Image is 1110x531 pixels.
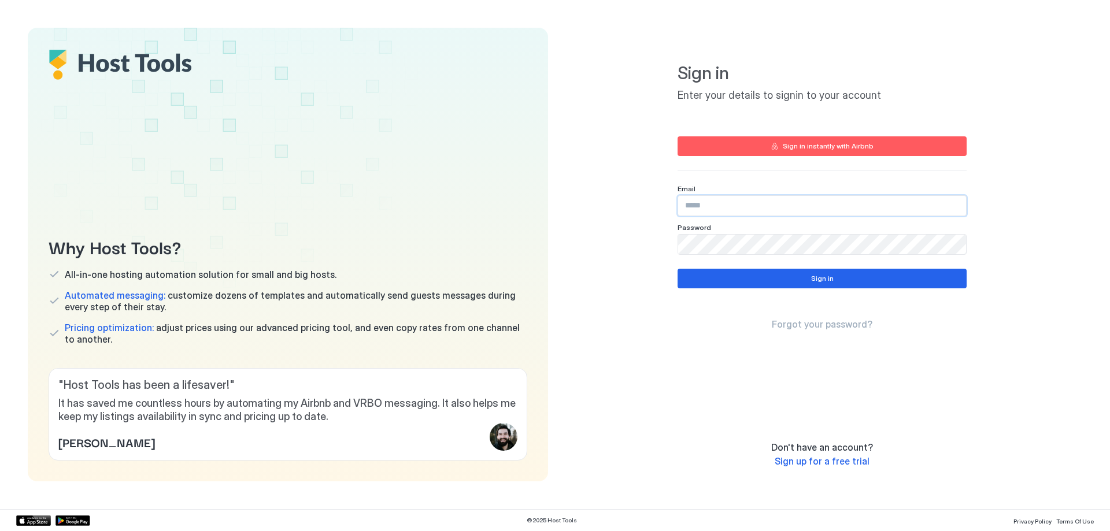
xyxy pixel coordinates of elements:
a: Privacy Policy [1013,514,1052,526]
input: Input Field [678,196,966,216]
span: " Host Tools has been a lifesaver! " [58,378,517,392]
span: Sign in [678,62,967,84]
span: Enter your details to signin to your account [678,89,967,102]
span: Don't have an account? [771,441,873,453]
span: Sign up for a free trial [775,455,869,467]
a: Forgot your password? [772,318,872,331]
span: It has saved me countless hours by automating my Airbnb and VRBO messaging. It also helps me keep... [58,397,517,423]
button: Sign in [678,269,967,288]
span: Forgot your password? [772,318,872,330]
a: Terms Of Use [1056,514,1094,526]
span: Pricing optimization: [65,322,154,333]
span: © 2025 Host Tools [527,517,577,524]
span: Privacy Policy [1013,518,1052,525]
a: App Store [16,515,51,526]
span: Terms Of Use [1056,518,1094,525]
span: Automated messaging: [65,289,165,301]
span: All-in-one hosting automation solution for small and big hosts. [65,269,336,280]
span: [PERSON_NAME] [58,433,155,451]
a: Google Play Store [55,515,90,526]
span: Password [678,223,711,232]
div: profile [490,423,517,451]
span: adjust prices using our advanced pricing tool, and even copy rates from one channel to another. [65,322,527,345]
input: Input Field [678,235,966,254]
span: Why Host Tools? [49,233,527,259]
a: Sign up for a free trial [775,455,869,467]
div: Sign in [811,273,834,284]
span: customize dozens of templates and automatically send guests messages during every step of their s... [65,289,527,313]
div: Sign in instantly with Airbnb [783,141,874,151]
span: Email [678,184,695,193]
button: Sign in instantly with Airbnb [678,136,967,156]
